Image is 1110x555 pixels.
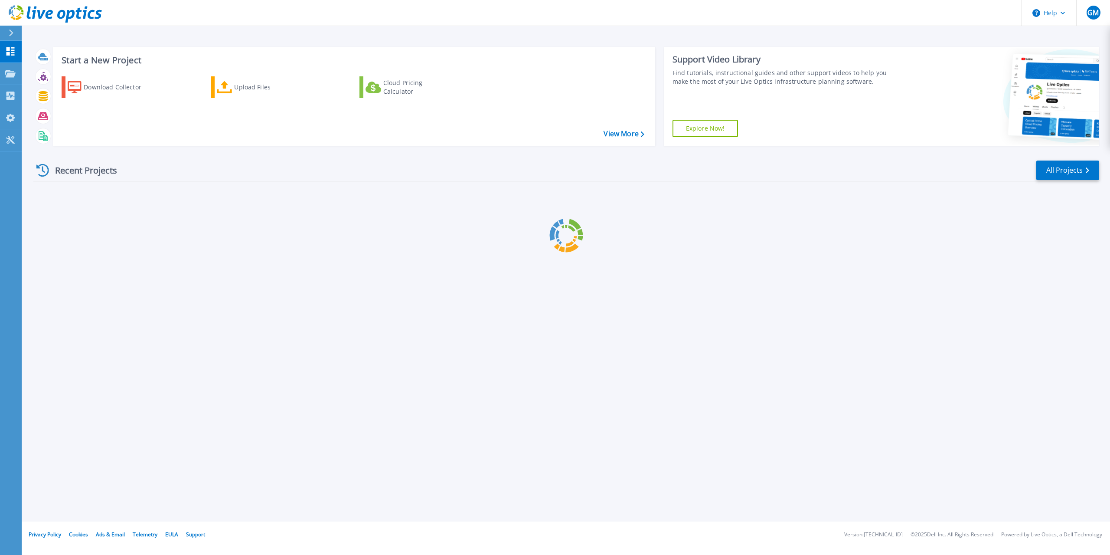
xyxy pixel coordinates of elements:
div: Upload Files [234,79,304,96]
div: Cloud Pricing Calculator [383,79,453,96]
div: Find tutorials, instructional guides and other support videos to help you make the most of your L... [673,69,898,86]
a: Cloud Pricing Calculator [359,76,456,98]
div: Download Collector [84,79,153,96]
a: EULA [165,531,178,538]
a: Support [186,531,205,538]
a: Cookies [69,531,88,538]
li: © 2025 Dell Inc. All Rights Reserved [911,532,993,538]
a: Privacy Policy [29,531,61,538]
div: Support Video Library [673,54,898,65]
a: Download Collector [62,76,158,98]
div: Recent Projects [33,160,129,181]
a: Telemetry [133,531,157,538]
a: All Projects [1036,161,1099,180]
li: Version: [TECHNICAL_ID] [844,532,903,538]
a: Ads & Email [96,531,125,538]
a: Upload Files [211,76,307,98]
h3: Start a New Project [62,56,644,65]
li: Powered by Live Optics, a Dell Technology [1001,532,1102,538]
span: GM [1087,9,1099,16]
a: Explore Now! [673,120,738,137]
a: View More [604,130,644,138]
